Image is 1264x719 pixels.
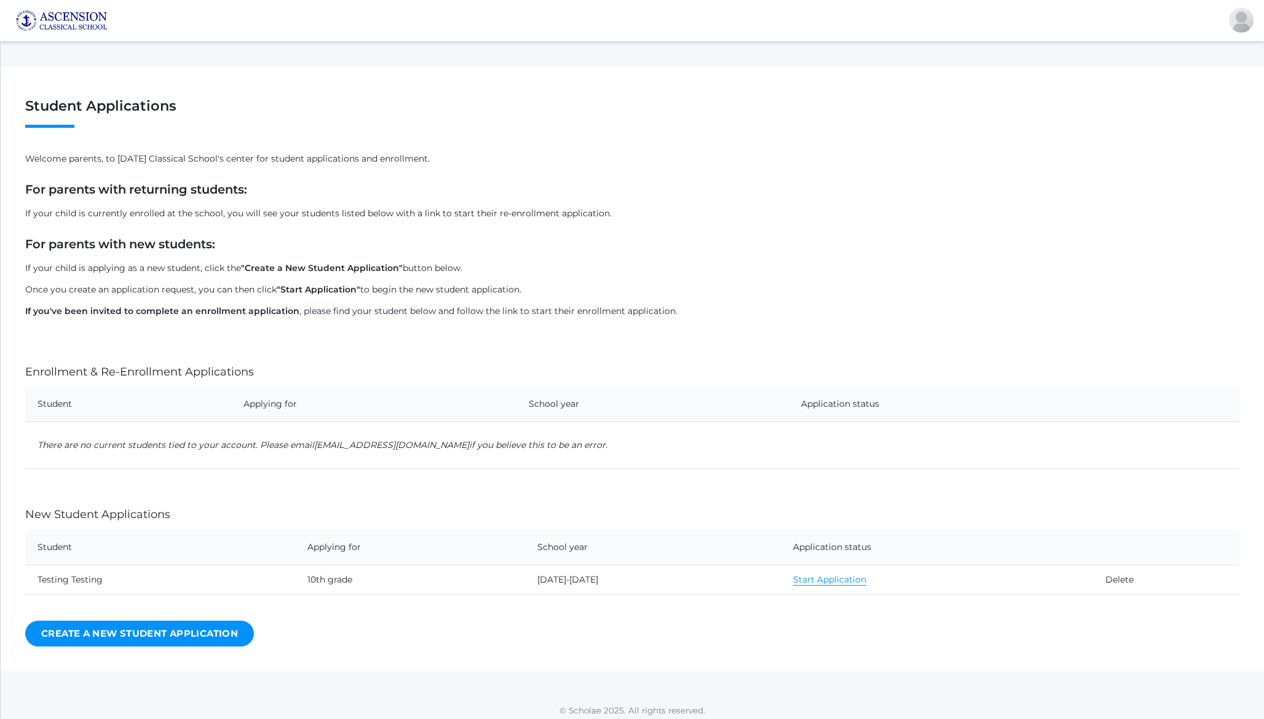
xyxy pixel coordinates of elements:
[525,565,780,594] td: [DATE]-[DATE]
[15,10,108,31] img: ascension-logo-blue-113fc29133de2fb5813e50b71547a291c5fdb7962bf76d49838a2a14a36269ea.jpg
[314,439,469,450] a: [EMAIL_ADDRESS][DOMAIN_NAME]
[241,262,403,273] strong: "Create a New Student Application"
[295,565,526,594] td: 10th grade
[25,182,247,197] strong: For parents with returning students:
[25,262,1239,275] p: If your child is applying as a new student, click the button below.
[25,530,295,565] th: Student
[25,283,1239,296] p: Once you create an application request, you can then click to begin the new student application.
[525,530,780,565] th: School year
[25,152,1239,165] p: Welcome parents, to [DATE] Classical School's center for student applications and enrollment.
[295,530,526,565] th: Applying for
[793,574,866,586] a: Start Application
[25,207,1239,220] p: If your child is currently enrolled at the school, you will see your students listed below with a...
[25,621,254,647] a: Create a New Student Application
[516,387,789,422] th: School year
[25,237,215,251] strong: For parents with new students:
[25,565,295,594] td: Testing Testing
[1229,8,1254,33] div: Jason Roberts
[789,387,1175,422] th: Application status
[277,284,360,295] strong: "Start Application"
[25,509,1239,521] h4: New Student Applications
[38,439,607,450] em: There are no current students tied to your account. Please email if you believe this to be an error.
[25,305,1239,318] p: , please find your student below and follow the link to start their enrollment application.
[25,366,1239,379] h4: Enrollment & Re-Enrollment Applications
[1,704,1264,717] p: © Scholae 2025. All rights reserved.
[25,305,299,316] strong: If you've been invited to complete an enrollment application
[1105,574,1134,585] a: Delete
[231,387,516,422] th: Applying for
[781,530,1094,565] th: Application status
[25,98,1239,128] h1: Student Applications
[25,387,231,422] th: Student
